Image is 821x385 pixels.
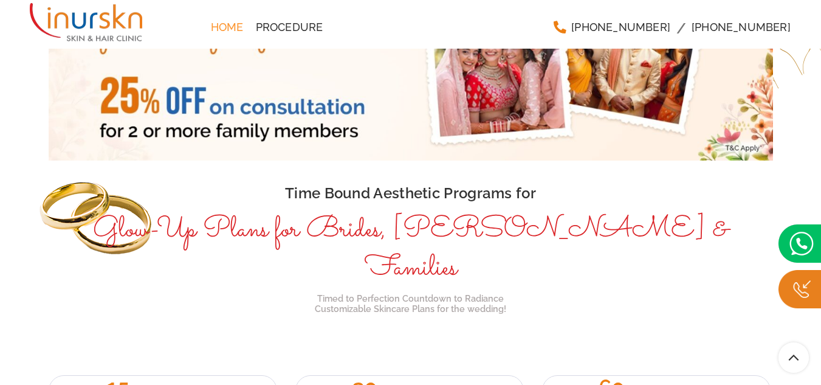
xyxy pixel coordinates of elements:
[49,293,773,314] div: Timed to Perfection Countdown to Radiance Customizable Skincare Plans for the wedding!
[685,15,797,40] a: [PHONE_NUMBER]
[211,22,244,33] span: Home
[49,182,773,205] div: Time Bound Aesthetic Programs for
[692,22,791,33] span: [PHONE_NUMBER]
[571,22,670,33] span: [PHONE_NUMBER]
[547,15,676,40] a: [PHONE_NUMBER]
[778,342,809,373] a: Scroll To Top
[250,15,329,40] a: Procedure
[256,22,323,33] span: Procedure
[49,211,773,287] h4: Glow-Up Plans for Brides, [PERSON_NAME] & Families
[205,15,250,40] a: Home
